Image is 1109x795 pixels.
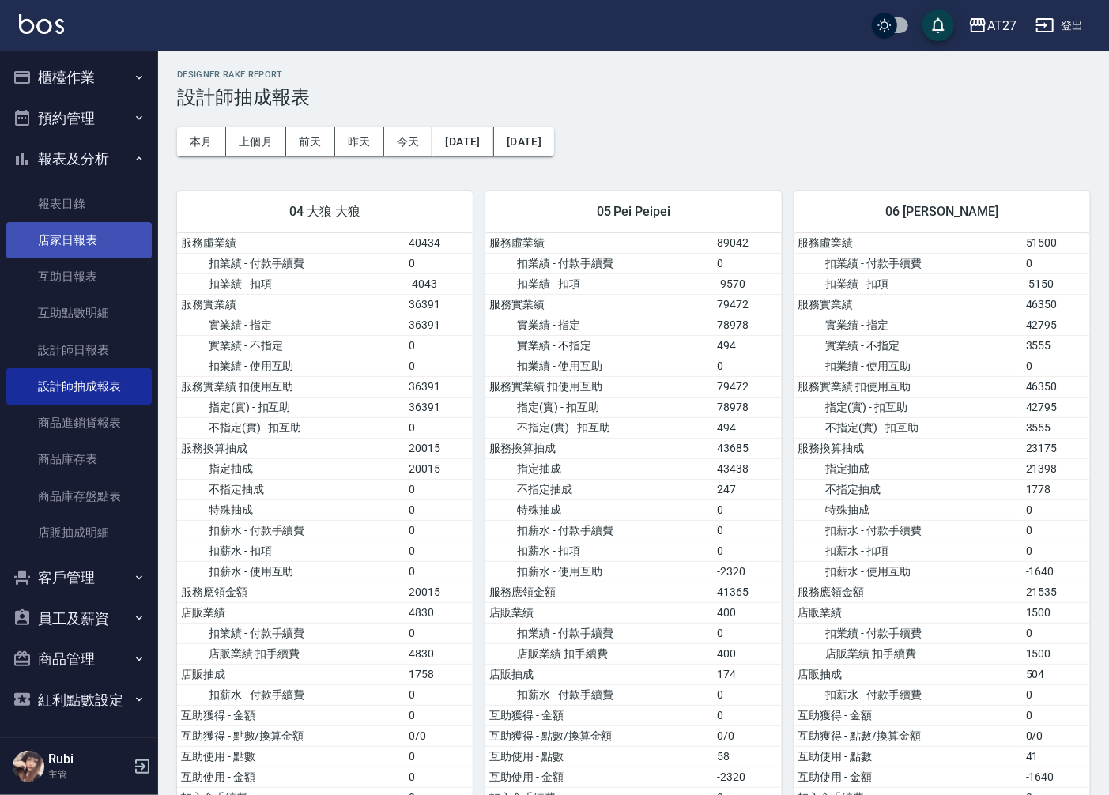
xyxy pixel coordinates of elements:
[1029,11,1090,40] button: 登出
[286,127,335,156] button: 前天
[794,479,1022,499] td: 不指定抽成
[177,376,405,397] td: 服務實業績 扣使用互助
[177,561,405,582] td: 扣薪水 - 使用互助
[713,417,781,438] td: 494
[1022,253,1090,273] td: 0
[177,315,405,335] td: 實業績 - 指定
[485,273,713,294] td: 扣業績 - 扣項
[405,684,473,705] td: 0
[813,204,1071,220] span: 06 [PERSON_NAME]
[405,520,473,541] td: 0
[405,479,473,499] td: 0
[405,273,473,294] td: -4043
[794,767,1022,787] td: 互助使用 - 金額
[713,376,781,397] td: 79472
[794,356,1022,376] td: 扣業績 - 使用互助
[794,376,1022,397] td: 服務實業績 扣使用互助
[485,561,713,582] td: 扣薪水 - 使用互助
[485,746,713,767] td: 互助使用 - 點數
[1022,582,1090,602] td: 21535
[1022,725,1090,746] td: 0/0
[6,332,152,368] a: 設計師日報表
[6,598,152,639] button: 員工及薪資
[177,582,405,602] td: 服務應領金額
[794,623,1022,643] td: 扣業績 - 付款手續費
[405,746,473,767] td: 0
[177,294,405,315] td: 服務實業績
[6,680,152,721] button: 紅利點數設定
[485,417,713,438] td: 不指定(實) - 扣互助
[794,541,1022,561] td: 扣薪水 - 扣項
[485,356,713,376] td: 扣業績 - 使用互助
[177,397,405,417] td: 指定(實) - 扣互助
[19,14,64,34] img: Logo
[48,752,129,767] h5: Rubi
[196,204,454,220] span: 04 大狼 大狼
[384,127,433,156] button: 今天
[405,582,473,602] td: 20015
[485,520,713,541] td: 扣薪水 - 付款手續費
[177,70,1090,80] h2: Designer Rake Report
[177,602,405,623] td: 店販業績
[405,294,473,315] td: 36391
[6,557,152,598] button: 客戶管理
[794,233,1022,254] td: 服務虛業績
[6,441,152,477] a: 商品庫存表
[177,273,405,294] td: 扣業績 - 扣項
[1022,458,1090,479] td: 21398
[794,499,1022,520] td: 特殊抽成
[6,258,152,295] a: 互助日報表
[177,233,405,254] td: 服務虛業績
[405,335,473,356] td: 0
[794,294,1022,315] td: 服務實業績
[713,767,781,787] td: -2320
[13,751,44,782] img: Person
[1022,499,1090,520] td: 0
[48,767,129,782] p: 主管
[485,664,713,684] td: 店販抽成
[485,684,713,705] td: 扣薪水 - 付款手續費
[405,705,473,725] td: 0
[1022,643,1090,664] td: 1500
[432,127,493,156] button: [DATE]
[713,520,781,541] td: 0
[1022,767,1090,787] td: -1640
[6,639,152,680] button: 商品管理
[177,767,405,787] td: 互助使用 - 金額
[794,397,1022,417] td: 指定(實) - 扣互助
[177,664,405,684] td: 店販抽成
[6,368,152,405] a: 設計師抽成報表
[1022,438,1090,458] td: 23175
[485,253,713,273] td: 扣業績 - 付款手續費
[335,127,384,156] button: 昨天
[713,664,781,684] td: 174
[485,541,713,561] td: 扣薪水 - 扣項
[405,643,473,664] td: 4830
[713,315,781,335] td: 78978
[713,602,781,623] td: 400
[794,582,1022,602] td: 服務應領金額
[1022,602,1090,623] td: 1500
[485,725,713,746] td: 互助獲得 - 點數/換算金額
[177,253,405,273] td: 扣業績 - 付款手續費
[6,405,152,441] a: 商品進銷貨報表
[6,57,152,98] button: 櫃檯作業
[713,438,781,458] td: 43685
[1022,520,1090,541] td: 0
[6,478,152,514] a: 商品庫存盤點表
[794,602,1022,623] td: 店販業績
[922,9,954,41] button: save
[962,9,1023,42] button: AT27
[713,499,781,520] td: 0
[794,725,1022,746] td: 互助獲得 - 點數/換算金額
[485,767,713,787] td: 互助使用 - 金額
[405,458,473,479] td: 20015
[713,582,781,602] td: 41365
[6,222,152,258] a: 店家日報表
[405,561,473,582] td: 0
[177,479,405,499] td: 不指定抽成
[713,356,781,376] td: 0
[177,541,405,561] td: 扣薪水 - 扣項
[405,541,473,561] td: 0
[485,438,713,458] td: 服務換算抽成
